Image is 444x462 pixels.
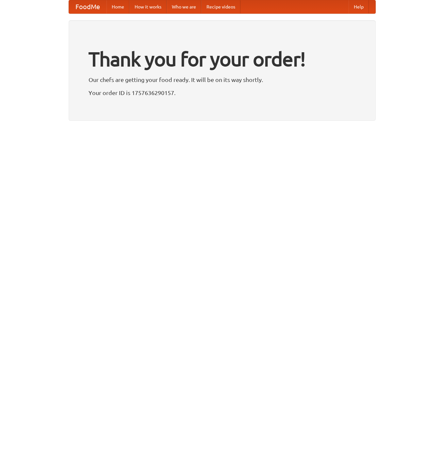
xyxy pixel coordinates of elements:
a: How it works [129,0,167,13]
a: Recipe videos [201,0,240,13]
p: Our chefs are getting your food ready. It will be on its way shortly. [89,75,356,85]
a: Home [107,0,129,13]
a: Who we are [167,0,201,13]
h1: Thank you for your order! [89,43,356,75]
a: Help [349,0,369,13]
p: Your order ID is 1757636290157. [89,88,356,98]
a: FoodMe [69,0,107,13]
